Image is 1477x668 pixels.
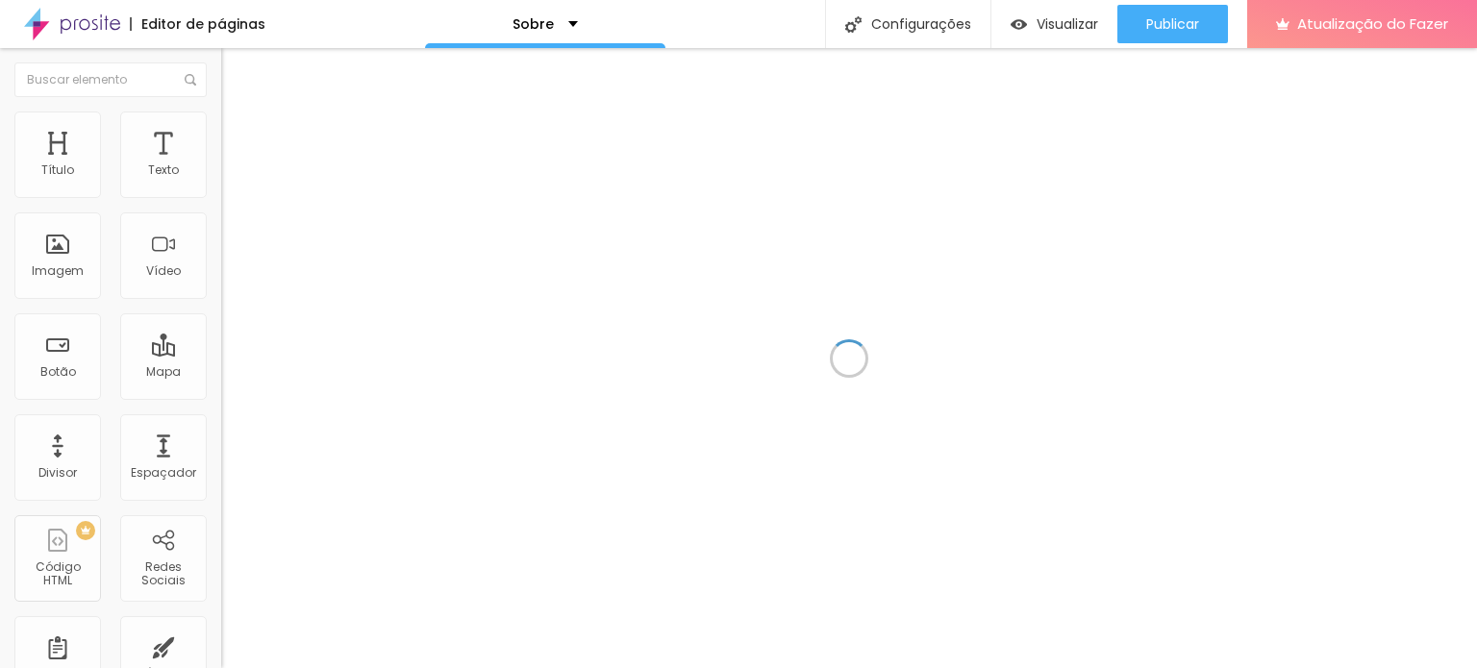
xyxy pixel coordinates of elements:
button: Visualizar [991,5,1117,43]
input: Buscar elemento [14,62,207,97]
font: Texto [148,161,179,178]
img: view-1.svg [1011,16,1027,33]
font: Atualização do Fazer [1297,13,1448,34]
font: Imagem [32,262,84,279]
font: Publicar [1146,14,1199,34]
font: Título [41,161,74,178]
img: Ícone [845,16,862,33]
button: Publicar [1117,5,1228,43]
font: Mapa [146,363,181,380]
img: Ícone [185,74,196,86]
font: Vídeo [146,262,181,279]
font: Botão [40,363,76,380]
font: Espaçador [131,464,196,481]
p: Sobre [513,17,554,31]
font: Código HTML [36,558,81,588]
font: Redes Sociais [141,558,186,588]
font: Visualizar [1037,14,1098,34]
font: Divisor [38,464,77,481]
font: Editor de páginas [141,14,265,34]
font: Configurações [871,14,971,34]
